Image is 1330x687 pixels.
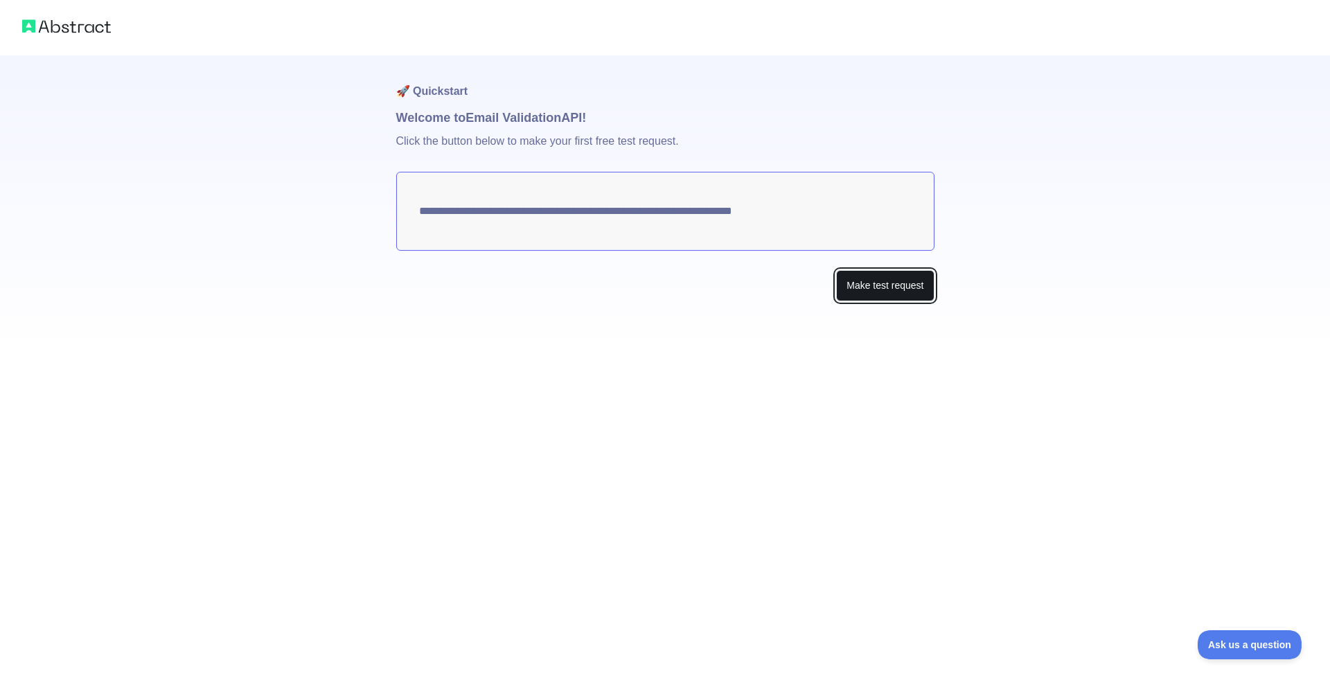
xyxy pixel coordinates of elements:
[396,108,934,127] h1: Welcome to Email Validation API!
[22,17,111,36] img: Abstract logo
[396,55,934,108] h1: 🚀 Quickstart
[1198,630,1302,659] iframe: Toggle Customer Support
[396,127,934,172] p: Click the button below to make your first free test request.
[836,270,934,301] button: Make test request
